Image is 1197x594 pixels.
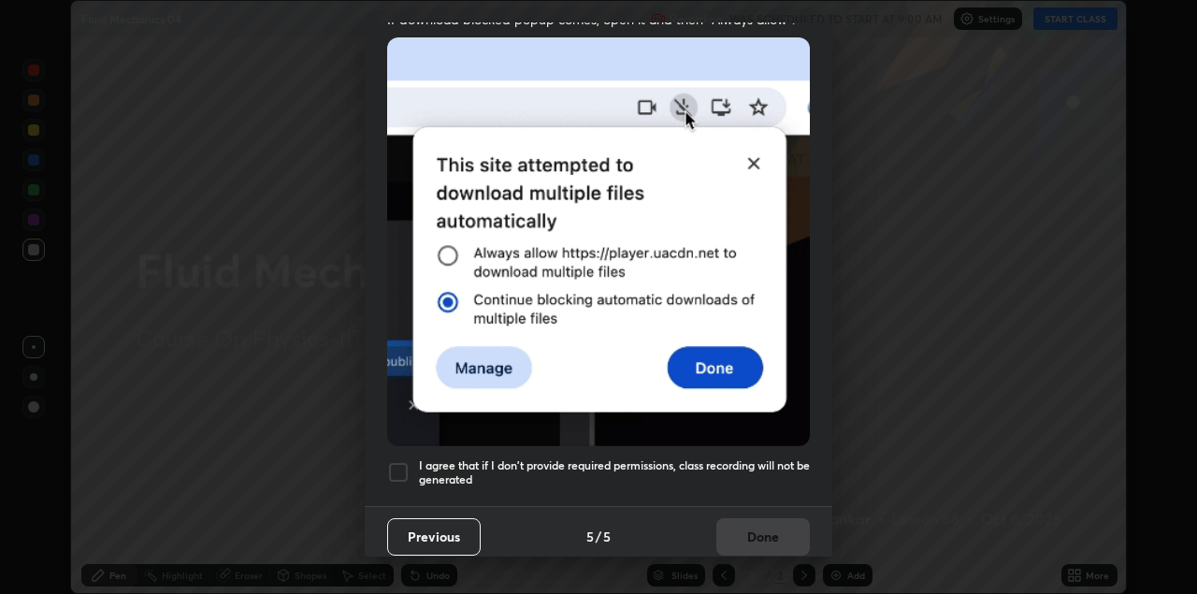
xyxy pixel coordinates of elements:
h4: / [596,527,601,546]
button: Previous [387,518,481,556]
h4: 5 [586,527,594,546]
h5: I agree that if I don't provide required permissions, class recording will not be generated [419,458,810,487]
img: downloads-permission-blocked.gif [387,37,810,446]
h4: 5 [603,527,611,546]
